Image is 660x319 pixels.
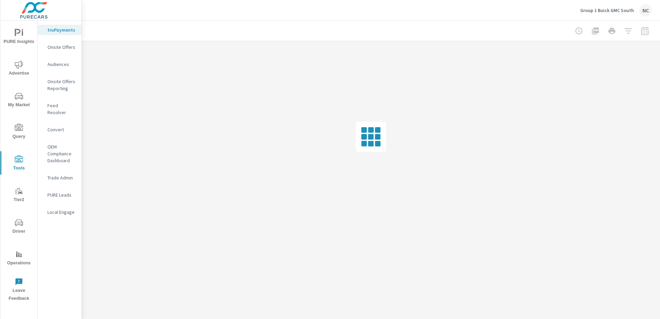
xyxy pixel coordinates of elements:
span: Tools [2,155,35,172]
div: Local Engage [38,207,81,217]
div: NC [639,4,652,16]
span: Query [2,124,35,141]
p: Convert [47,126,76,133]
p: Feed Resolver [47,102,76,116]
span: Advertise [2,60,35,77]
span: Leave Feedback [2,278,35,302]
p: Audiences [47,61,76,68]
div: Trade Admin [38,173,81,183]
div: Audiences [38,59,81,69]
span: PURE Insights [2,29,35,46]
div: truPayments [38,25,81,35]
span: Operations [2,250,35,267]
div: OEM Compliance Dashboard [38,142,81,166]
span: Tier2 [2,187,35,204]
div: Onsite Offers [38,42,81,52]
p: OEM Compliance Dashboard [47,143,76,164]
p: Group 1 Buick GMC South [580,7,634,13]
div: nav menu [0,21,37,305]
p: Onsite Offers [47,44,76,51]
p: Trade Admin [47,174,76,181]
span: Driver [2,219,35,235]
div: PURE Leads [38,190,81,200]
p: truPayments [47,26,76,33]
p: Local Engage [47,209,76,216]
div: Onsite Offers Reporting [38,76,81,93]
div: Feed Resolver [38,100,81,118]
div: Convert [38,124,81,135]
span: My Market [2,92,35,109]
p: Onsite Offers Reporting [47,78,76,92]
p: PURE Leads [47,191,76,198]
